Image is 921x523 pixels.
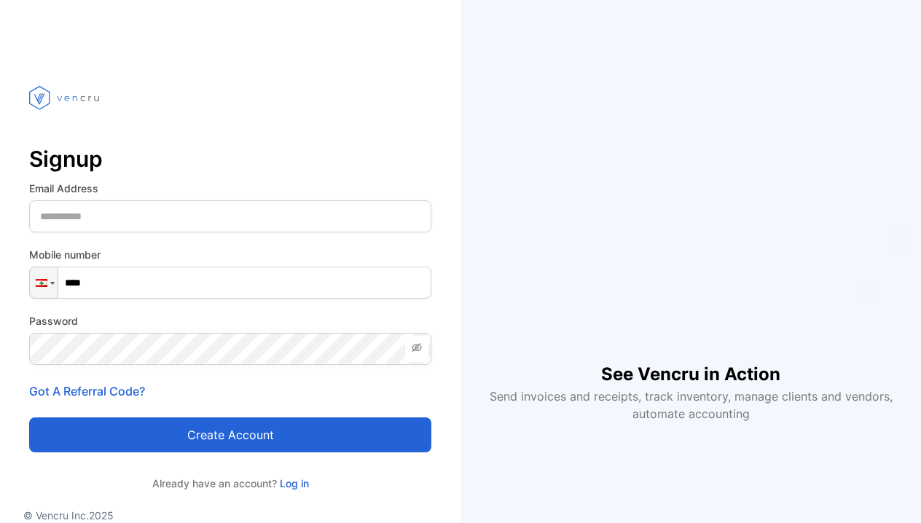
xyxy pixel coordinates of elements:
[29,141,431,176] p: Signup
[29,382,431,400] p: Got A Referral Code?
[29,181,431,196] label: Email Address
[326,506,407,519] a: Terms of Service
[29,247,431,262] label: Mobile number
[481,388,901,422] p: Send invoices and receipts, track inventory, manage clients and vendors, automate accounting
[29,58,102,137] img: vencru logo
[277,477,309,489] a: Log in
[29,313,431,329] label: Password
[30,267,58,298] div: Lebanon: + 961
[29,476,431,491] p: Already have an account?
[601,338,780,388] h1: See Vencru in Action
[506,101,875,338] iframe: YouTube video player
[29,417,431,452] button: Create account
